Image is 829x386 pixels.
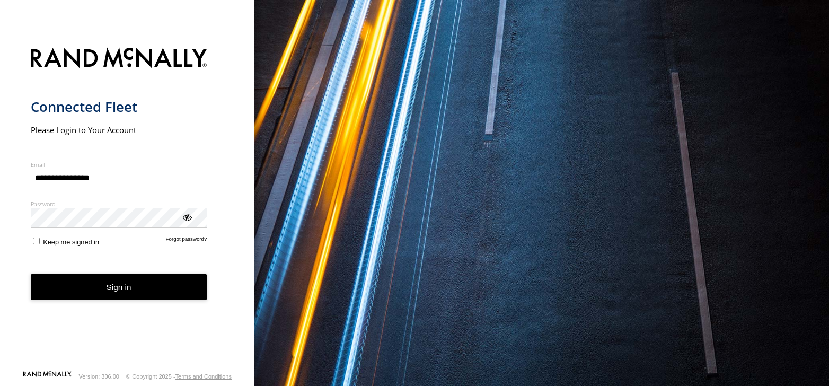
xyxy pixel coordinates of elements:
a: Terms and Conditions [175,373,232,380]
a: Forgot password? [166,236,207,246]
label: Email [31,161,207,169]
h1: Connected Fleet [31,98,207,116]
div: ViewPassword [181,212,192,222]
input: Keep me signed in [33,238,40,244]
button: Sign in [31,274,207,300]
h2: Please Login to Your Account [31,125,207,135]
label: Password [31,200,207,208]
div: © Copyright 2025 - [126,373,232,380]
form: main [31,41,224,370]
a: Visit our Website [23,371,72,382]
img: Rand McNally [31,46,207,73]
div: Version: 306.00 [79,373,119,380]
span: Keep me signed in [43,238,99,246]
